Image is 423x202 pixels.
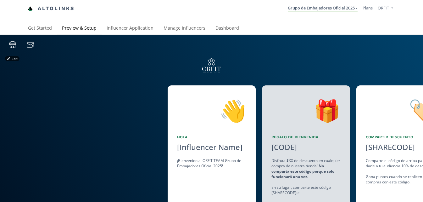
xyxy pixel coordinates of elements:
[177,135,246,140] div: Hola
[28,3,75,14] a: Altolinks
[378,5,393,12] a: ORFIT
[271,135,341,140] div: Regalo de bienvenida
[271,163,334,179] strong: No comparta este código porque solo funcionará una vez.
[200,54,223,77] img: kyzJ2SrC9jSW
[268,142,301,153] div: [CODE]
[102,22,159,35] a: Influencer Application
[271,158,341,196] div: Disfruta $XX de descuento en cualquier compra de nuestra tienda! En su lugar, comparte este códig...
[177,95,246,127] div: 👋
[28,6,33,11] img: favicon-32x32.png
[5,56,19,61] button: Edit
[210,22,244,35] a: Dashboard
[366,142,415,153] div: [SHARECODE]
[288,5,358,12] a: Grupo de Embajadores Oficial 2025
[378,5,389,11] span: ORFIT
[177,158,246,169] div: ¡Bienvenido al ORFIT TEAM Grupo de Embajadores Oficial 2025!
[363,5,373,11] a: Plans
[23,22,57,35] a: Get Started
[271,95,341,127] div: 🎁
[57,22,102,35] a: Preview & Setup
[159,22,210,35] a: Manage Influencers
[177,142,246,153] div: [Influencer Name]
